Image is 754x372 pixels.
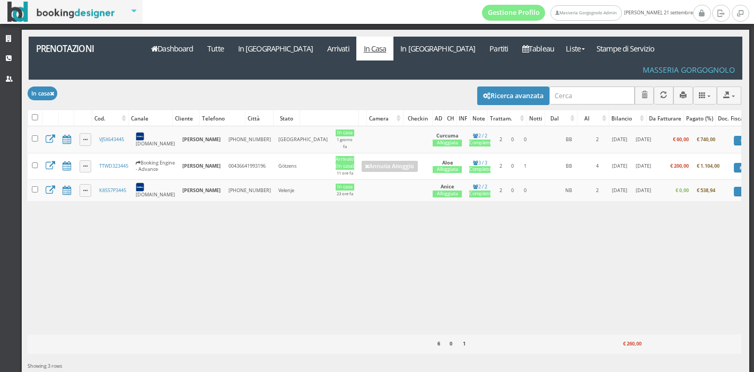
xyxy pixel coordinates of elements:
td: 2 [589,126,607,153]
span: [PERSON_NAME], 21 settembre [482,5,693,21]
td: 0 [519,180,532,201]
a: Stampe di Servizio [590,37,662,60]
a: Prenotazioni [29,37,138,60]
a: Annulla Alloggio [362,161,418,172]
div: Camera [367,111,403,126]
td: 2 [495,180,507,201]
a: Masseria Gorgognolo Admin [550,5,621,21]
b: € 0,00 [676,187,689,194]
a: 3 / 3Completo [469,159,490,174]
td: [DATE] [632,126,655,153]
td: 4 [589,153,607,179]
a: Partiti [483,37,515,60]
a: Tableau [515,37,562,60]
td: Velenje [275,180,331,201]
b: 0 [450,340,452,347]
td: 0 [507,153,519,179]
b: € 200,00 [670,162,689,169]
div: Note [470,111,487,126]
div: Completo [469,140,490,146]
div: In casa [336,129,354,136]
div: Alloggiata [433,191,462,197]
b: € 740,00 [697,136,715,143]
div: Dal [545,111,577,126]
div: INF [457,111,469,126]
a: In Casa [356,37,393,60]
a: Liste [561,37,589,60]
div: Completo [469,166,490,173]
td: [DATE] [632,153,655,179]
button: Aggiorna [654,86,673,104]
b: [PERSON_NAME] [182,162,221,169]
td: 2 [495,126,507,153]
div: Città [246,111,273,126]
td: [DOMAIN_NAME] [132,180,179,201]
a: 2 / 2Completo [469,132,490,146]
b: € 60,00 [673,136,689,143]
td: 0 [507,126,519,153]
td: [DATE] [607,126,632,153]
td: Götzens [275,153,331,179]
small: 11 ore fa [337,170,353,176]
td: [DATE] [607,153,632,179]
a: Arrivati [320,37,356,60]
a: In [GEOGRAPHIC_DATA] [393,37,483,60]
img: BookingDesigner.com [7,2,115,22]
b: 6 [437,340,440,347]
a: K8557P3445 [99,187,126,194]
div: Checkin [404,111,432,126]
td: [PHONE_NUMBER] [225,126,275,153]
div: Telefono [200,111,246,126]
td: 0 [507,180,519,201]
a: TTWD323445 [99,162,128,169]
div: In casa [336,184,354,191]
div: Arrivato (In casa) [336,156,354,170]
div: 84% [734,163,754,172]
td: [DATE] [607,180,632,201]
div: Al [577,111,609,126]
b: € 1.104,00 [697,162,720,169]
td: BB [549,126,589,153]
span: Showing 3 rows [28,362,62,369]
a: 2 / 2Completo [469,183,490,197]
div: AD [433,111,444,126]
a: VJ5X643445 [99,136,124,143]
div: Alloggiata [433,140,462,146]
div: Alloggiata [433,166,462,173]
img: 7STAjs-WNfZHmYllyLag4gdhmHm8JrbmzVrznejwAeLEbpu0yDt-GlJaDipzXAZBN18=w300 [136,183,144,191]
td: 00436641993196 [225,153,275,179]
div: Doc. Fiscali [716,111,749,126]
div: Pagato (%) [684,111,715,126]
td: [GEOGRAPHIC_DATA] [275,126,331,153]
td: BB [549,153,589,179]
td: [DATE] [632,180,655,201]
b: Anice [441,183,454,190]
td: 2 [589,180,607,201]
b: 1 [463,340,466,347]
div: Cliente [173,111,199,126]
div: Canale [129,111,172,126]
b: € 538,94 [697,187,715,194]
div: Stato [274,111,300,126]
h4: Masseria Gorgognolo [643,65,735,74]
td: 0 [519,126,532,153]
button: Export [717,86,741,104]
td: 2 [495,153,507,179]
div: Cod. [92,111,128,126]
div: Completo [469,191,490,197]
td: Booking Engine - Advance [132,153,179,179]
div: CH [445,111,457,126]
div: Trattam. [488,111,527,126]
a: Gestione Profilo [482,5,546,21]
small: 1 giorno fa [337,137,353,149]
small: 23 ore fa [337,191,353,196]
td: [DOMAIN_NAME] [132,126,179,153]
div: € 260,00 [606,338,644,351]
td: 1 [519,153,532,179]
div: Da Fatturare [647,111,683,126]
img: 7STAjs-WNfZHmYllyLag4gdhmHm8JrbmzVrznejwAeLEbpu0yDt-GlJaDipzXAZBN18=w300 [136,132,144,141]
b: [PERSON_NAME] [182,187,221,194]
b: Aloe [442,159,453,166]
button: In casa [28,86,57,100]
b: [PERSON_NAME] [182,136,221,143]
